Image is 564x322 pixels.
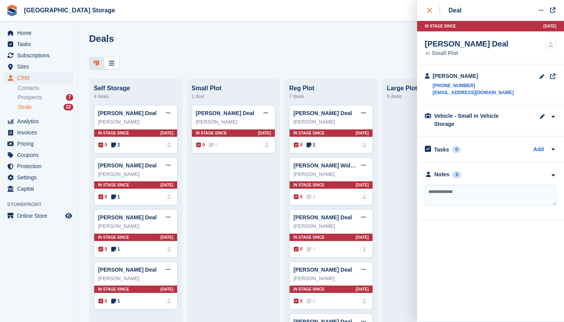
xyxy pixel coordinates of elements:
span: 0 [294,298,303,305]
div: [PERSON_NAME] [293,118,369,126]
a: [PERSON_NAME] Deal [98,162,157,169]
span: In stage since [293,286,324,292]
a: Add [533,145,544,154]
a: menu [4,28,73,38]
span: 0 [307,246,316,253]
span: In stage since [293,234,324,240]
span: In stage since [425,23,456,29]
h1: Deals [89,33,114,44]
a: menu [4,183,73,194]
div: Vehicle - Small in Vehicle Storage [434,112,512,128]
span: In stage since [196,130,227,136]
span: In stage since [293,182,324,188]
h2: Tasks [434,146,449,153]
div: [PERSON_NAME] [98,170,173,178]
a: menu [4,72,73,83]
a: menu [4,161,73,172]
img: deal-assignee-blank [360,193,369,201]
div: 0 deals [387,92,471,101]
a: menu [4,50,73,61]
span: Capital [17,183,64,194]
a: menu [4,210,73,221]
span: Invoices [17,127,64,138]
div: [PERSON_NAME] [98,118,173,126]
a: Contacts [18,84,73,92]
span: [DATE] [160,130,173,136]
a: menu [4,39,73,50]
img: deal-assignee-blank [360,297,369,305]
span: Analytics [17,116,64,127]
span: Deals [18,103,32,111]
div: 0 [452,171,461,178]
div: [PERSON_NAME] Deal [425,39,509,48]
div: [PERSON_NAME] [433,72,514,80]
a: Prospects 7 [18,93,73,102]
span: [DATE] [356,286,369,292]
span: Prospects [18,94,42,101]
div: Self Storage [94,85,178,92]
div: 7 deals [289,92,373,101]
a: [PERSON_NAME] Wide Plot [293,162,365,169]
img: stora-icon-8386f47178a22dfd0bd8f6a31ec36ba5ce8667c1dd55bd0f319d3a0aa187defe.svg [6,5,18,16]
span: Coupons [17,150,64,160]
span: Sites [17,61,64,72]
span: 0 [294,246,303,253]
span: [DATE] [356,234,369,240]
span: [DATE] [543,23,556,29]
span: 0 [98,141,107,148]
div: 7 [66,94,73,101]
span: 1 [111,246,120,253]
img: deal-assignee-blank [165,297,173,305]
a: menu [4,172,73,183]
a: [PHONE_NUMBER] [433,82,514,89]
img: deal-assignee-blank [262,141,271,149]
span: Tasks [17,39,64,50]
span: Online Store [17,210,64,221]
a: [PERSON_NAME] Deal [196,110,254,116]
span: [DATE] [160,234,173,240]
div: [PERSON_NAME] [98,222,173,230]
a: [PERSON_NAME] Deal [293,110,352,116]
img: deal-assignee-blank [165,141,173,149]
span: 0 [196,141,205,148]
span: 0 [98,298,107,305]
img: deal-assignee-blank [165,193,173,201]
a: Preview store [64,211,73,220]
a: menu [4,116,73,127]
a: menu [4,150,73,160]
div: Large Plot [387,85,471,92]
span: CRM [17,72,64,83]
span: 1 [307,141,316,148]
a: [PERSON_NAME] Deal [98,110,157,116]
a: [PERSON_NAME] Deal [98,214,157,220]
div: 0 [452,146,461,153]
span: 0 [98,246,107,253]
img: deal-assignee-blank [545,39,556,50]
div: [PERSON_NAME] [293,222,369,230]
a: [PERSON_NAME] Deal [293,267,352,273]
div: [PERSON_NAME] [98,275,173,282]
div: [PERSON_NAME] [293,170,369,178]
span: Pricing [17,138,64,149]
div: Deal [448,6,462,15]
img: deal-assignee-blank [165,245,173,253]
a: menu [4,61,73,72]
span: 0 [294,193,303,200]
span: [DATE] [160,182,173,188]
a: [EMAIL_ADDRESS][DOMAIN_NAME] [433,89,514,96]
span: 0 [307,193,316,200]
img: deal-assignee-blank [360,245,369,253]
span: [DATE] [258,130,271,136]
img: deal-assignee-blank [360,141,369,149]
span: 0 [307,298,316,305]
span: [DATE] [160,286,173,292]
